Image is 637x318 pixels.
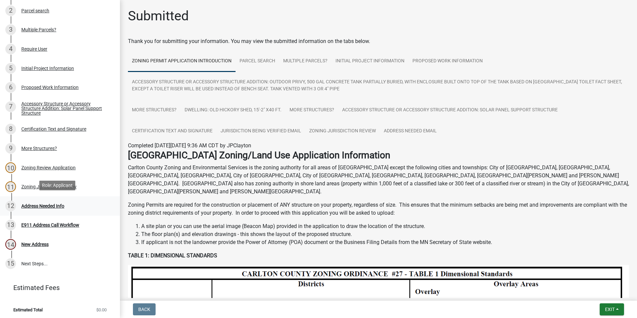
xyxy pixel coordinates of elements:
div: 8 [5,124,16,134]
span: Completed [DATE][DATE] 9:36 AM CDT by JPClayton [128,142,251,149]
a: Address Needed Email [380,121,441,142]
div: Parcel search [21,8,49,13]
div: 9 [5,143,16,154]
div: 3 [5,24,16,35]
a: Certification Text and Signature [128,121,217,142]
div: 7 [5,101,16,112]
div: 6 [5,82,16,93]
li: The floor plan(s) and elevation drawings - this shows the layout of the proposed structure. [141,230,629,238]
span: Exit [605,307,615,312]
div: E911 Address Call Workflow [21,223,79,227]
div: Accessory Structure or Accessory Structure Addition: Solar Panel Support Structure [21,101,109,115]
button: Exit [600,303,624,315]
button: Back [133,303,156,315]
div: New Address [21,242,49,247]
strong: [GEOGRAPHIC_DATA] Zoning/Land Use Application Information [128,150,390,161]
a: Zoning Permit Application Introduction [128,51,236,72]
a: Initial Project Information [331,51,408,72]
a: Multiple Parcels? [279,51,331,72]
span: Back [138,307,150,312]
strong: TABLE 1: DIMENSIONAL STANDARDS [128,252,217,259]
a: Accessory Structure or Accessory Structure Addition: Solar Panel Support Structure [338,100,562,121]
a: Proposed Work Information [408,51,487,72]
div: Zoning Jurisdiction Review [21,184,77,189]
div: 14 [5,239,16,250]
a: Parcel search [236,51,279,72]
a: Estimated Fees [5,281,109,294]
div: 11 [5,181,16,192]
p: Carlton County Zoning and Environmental Services is the zoning authority for all areas of [GEOGRA... [128,164,629,196]
span: $0.00 [96,308,107,312]
a: More Structures? [128,100,181,121]
div: 4 [5,44,16,54]
div: More Structures? [21,146,57,151]
div: Role: Applicant [39,181,75,190]
div: Multiple Parcels? [21,27,56,32]
div: 13 [5,220,16,230]
div: Proposed Work Information [21,85,79,90]
li: If applicant is not the landowner provide the Power of Attorney (POA) document or the Business Fi... [141,238,629,246]
a: More Structures? [286,100,338,121]
a: Dwelling: Old Hickory shed, 15'-2" x40 ft. [181,100,286,121]
span: Estimated Total [13,308,43,312]
li: A site plan or you can use the aerial image (Beacon Map) provided in the application to draw the ... [141,222,629,230]
a: Jurisdiction Being Verified Email [217,121,305,142]
div: 5 [5,63,16,74]
div: 10 [5,162,16,173]
div: Address Needed Info [21,204,64,208]
a: Accessory Structure or Accessory Structure Addition: Outdoor Privy, 500 gal concrete tank partial... [128,72,629,100]
div: Require User [21,47,47,51]
h1: Submitted [128,8,189,24]
div: Thank you for submitting your information. You may view the submitted information on the tabs below. [128,37,629,45]
div: 2 [5,5,16,16]
div: Zoning Review Application [21,165,76,170]
a: Zoning Jurisdiction Review [305,121,380,142]
div: 15 [5,258,16,269]
div: Initial Project Information [21,66,74,71]
p: Zoning Permits are required for the construction or placement of ANY structure on your property, ... [128,201,629,217]
div: 12 [5,201,16,211]
div: Certification Text and Signature [21,127,86,131]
